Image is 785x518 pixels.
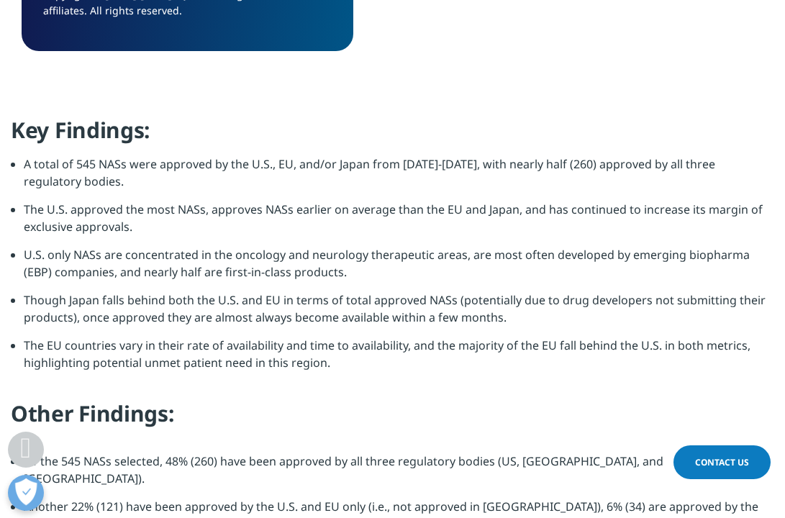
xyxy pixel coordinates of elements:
[24,246,774,291] li: U.S. only NASs are concentrated in the oncology and neurology therapeutic areas, are most often d...
[24,337,774,382] li: The EU countries vary in their rate of availability and time to availability, and the majority of...
[11,399,774,439] h4: Other Findings:
[24,201,774,246] li: The U.S. approved the most NASs, approves NASs earlier on average than the EU and Japan, and has ...
[673,445,771,479] a: Contact Us
[24,453,774,498] li: Of the 545 NASs selected, 48% (260) have been approved by all three regulatory bodies (US, [GEOGR...
[11,116,774,155] h4: Key Findings:
[24,155,774,201] li: A total of 545 NASs were approved by the U.S., EU, and/or Japan from [DATE]-[DATE], with nearly h...
[695,456,749,468] span: Contact Us
[24,291,774,337] li: Though Japan falls behind both the U.S. and EU in terms of total approved NASs (potentially due t...
[8,475,44,511] button: Open Preferences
